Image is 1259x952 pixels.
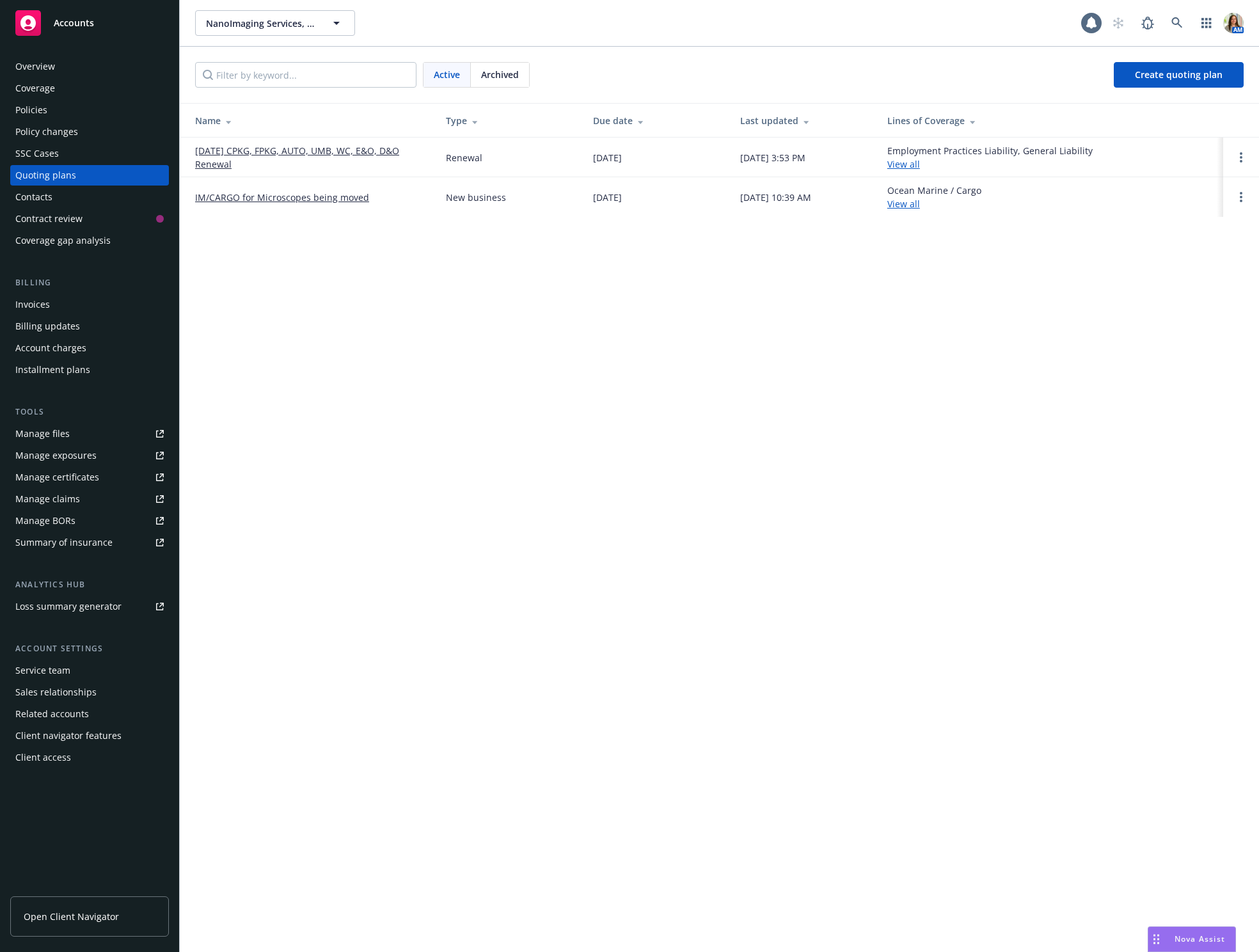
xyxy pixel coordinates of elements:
div: Renewal [446,151,482,164]
a: [DATE] CPKG, FPKG, AUTO, UMB, WC, E&O, D&O Renewal [195,144,425,171]
a: View all [887,198,920,210]
div: Client navigator features [15,726,122,746]
a: Overview [10,56,169,77]
a: Policies [10,100,169,120]
div: Lines of Coverage [887,114,1213,127]
span: Accounts [54,18,94,28]
button: Nova Assist [1148,926,1236,952]
a: Account charges [10,338,169,358]
div: Related accounts [15,704,89,724]
div: Client access [15,747,71,768]
div: Tools [10,406,169,418]
div: Name [195,114,425,127]
span: Nova Assist [1175,933,1225,944]
div: Coverage [15,78,55,99]
div: Manage exposures [15,445,97,466]
a: Accounts [10,5,169,41]
a: Open options [1233,189,1249,205]
div: Last updated [740,114,867,127]
span: Create quoting plan [1135,68,1223,81]
div: Coverage gap analysis [15,230,111,251]
a: Invoices [10,294,169,315]
a: Client navigator features [10,726,169,746]
div: Contacts [15,187,52,207]
a: Start snowing [1105,10,1131,36]
a: Contract review [10,209,169,229]
div: [DATE] [593,151,622,164]
a: Open options [1233,150,1249,165]
div: Service team [15,660,70,681]
div: Installment plans [15,360,90,380]
a: Search [1164,10,1190,36]
div: Drag to move [1148,927,1164,951]
div: Billing [10,276,169,289]
a: Installment plans [10,360,169,380]
span: NanoImaging Services, Inc [206,17,317,30]
div: Quoting plans [15,165,76,186]
div: Manage claims [15,489,80,509]
div: Loss summary generator [15,596,122,617]
span: Active [434,68,460,81]
div: Ocean Marine / Cargo [887,184,981,210]
a: Create quoting plan [1114,62,1244,88]
div: Invoices [15,294,50,315]
div: Employment Practices Liability, General Liability [887,144,1093,171]
div: Billing updates [15,316,80,337]
a: Manage exposures [10,445,169,466]
div: Policies [15,100,47,120]
a: Related accounts [10,704,169,724]
a: Summary of insurance [10,532,169,553]
a: Report a Bug [1135,10,1160,36]
a: View all [887,158,920,170]
a: Contacts [10,187,169,207]
div: Type [446,114,573,127]
div: Summary of insurance [15,532,113,553]
div: [DATE] [593,191,622,204]
div: Account settings [10,642,169,655]
span: Archived [481,68,519,81]
div: [DATE] 10:39 AM [740,191,811,204]
a: Client access [10,747,169,768]
div: Manage files [15,424,70,444]
img: photo [1223,13,1244,33]
a: Coverage gap analysis [10,230,169,251]
a: Service team [10,660,169,681]
div: Policy changes [15,122,78,142]
span: Open Client Navigator [24,910,119,923]
a: Billing updates [10,316,169,337]
a: Manage BORs [10,511,169,531]
div: Analytics hub [10,578,169,591]
div: Account charges [15,338,86,358]
div: Manage BORs [15,511,75,531]
a: Coverage [10,78,169,99]
a: Sales relationships [10,682,169,702]
a: Manage claims [10,489,169,509]
div: Manage certificates [15,467,99,488]
a: IM/CARGO for Microscopes being moved [195,191,369,204]
div: Sales relationships [15,682,97,702]
a: SSC Cases [10,143,169,164]
a: Loss summary generator [10,596,169,617]
input: Filter by keyword... [195,62,416,88]
div: [DATE] 3:53 PM [740,151,805,164]
div: SSC Cases [15,143,59,164]
div: Overview [15,56,55,77]
a: Manage files [10,424,169,444]
a: Switch app [1194,10,1219,36]
div: Contract review [15,209,83,229]
a: Policy changes [10,122,169,142]
div: Due date [593,114,720,127]
button: NanoImaging Services, Inc [195,10,355,36]
div: New business [446,191,506,204]
a: Quoting plans [10,165,169,186]
a: Manage certificates [10,467,169,488]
